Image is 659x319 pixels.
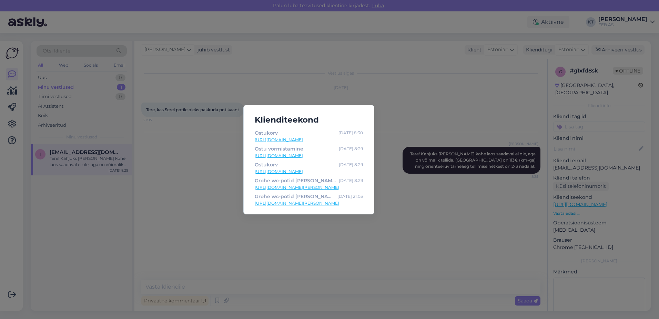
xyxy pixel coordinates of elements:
div: [DATE] 8:29 [339,177,363,184]
div: Grohe wc-potid [PERSON_NAME]-lauad FEB-st! Tooted kohe saadaval. [255,177,336,184]
a: [URL][DOMAIN_NAME] [255,137,363,143]
a: [URL][DOMAIN_NAME][PERSON_NAME] [255,184,363,191]
div: Ostukorv [255,129,278,137]
a: [URL][DOMAIN_NAME] [255,153,363,159]
div: Ostu vormistamine [255,145,303,153]
div: Grohe wc-potid [PERSON_NAME]-lauad FEB-st! Tooted kohe saadaval. [255,193,335,200]
a: [URL][DOMAIN_NAME][PERSON_NAME] [255,200,363,206]
h5: Klienditeekond [249,114,368,126]
a: [URL][DOMAIN_NAME] [255,168,363,175]
div: [DATE] 8:29 [339,145,363,153]
div: Ostukorv [255,161,278,168]
div: [DATE] 8:29 [339,161,363,168]
div: [DATE] 8:30 [338,129,363,137]
div: [DATE] 21:05 [337,193,363,200]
